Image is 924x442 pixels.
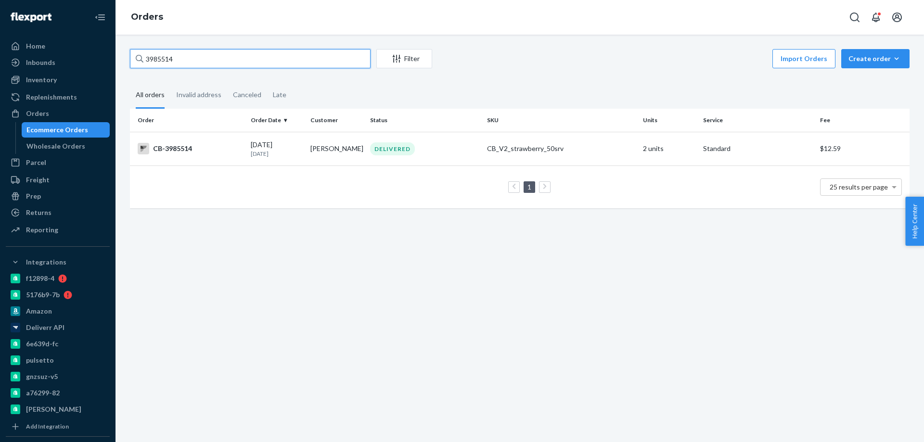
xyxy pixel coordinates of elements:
[639,109,699,132] th: Units
[703,144,812,153] p: Standard
[6,385,110,401] a: a76299-82
[6,303,110,319] a: Amazon
[136,82,165,109] div: All orders
[26,125,88,135] div: Ecommerce Orders
[866,8,885,27] button: Open notifications
[370,142,415,155] div: DELIVERED
[639,132,699,165] td: 2 units
[377,54,432,63] div: Filter
[6,172,110,188] a: Freight
[26,175,50,185] div: Freight
[26,109,49,118] div: Orders
[830,183,888,191] span: 25 results per page
[772,49,835,68] button: Import Orders
[6,55,110,70] a: Inbounds
[26,75,57,85] div: Inventory
[26,225,58,235] div: Reporting
[123,3,171,31] ol: breadcrumbs
[22,122,110,138] a: Ecommerce Orders
[273,82,286,107] div: Late
[26,141,85,151] div: Wholesale Orders
[251,150,303,158] p: [DATE]
[6,189,110,204] a: Prep
[887,8,907,27] button: Open account menu
[90,8,110,27] button: Close Navigation
[526,183,533,191] a: Page 1 is your current page
[26,339,58,349] div: 6e639d-fc
[130,109,247,132] th: Order
[6,369,110,384] a: gnzsuz-v5
[483,109,639,132] th: SKU
[247,109,307,132] th: Order Date
[138,143,243,154] div: CB-3985514
[176,82,221,107] div: Invalid address
[376,49,432,68] button: Filter
[26,404,81,414] div: [PERSON_NAME]
[841,49,910,68] button: Create order
[6,402,110,417] a: [PERSON_NAME]
[26,208,51,217] div: Returns
[6,38,110,54] a: Home
[6,287,110,303] a: 5176b9-7b
[6,155,110,170] a: Parcel
[487,144,635,153] div: CB_V2_strawberry_50srv
[26,372,58,381] div: gnzsuz-v5
[131,12,163,22] a: Orders
[26,58,55,67] div: Inbounds
[816,109,910,132] th: Fee
[6,271,110,286] a: f12898-4
[845,8,864,27] button: Open Search Box
[26,355,54,365] div: pulsetto
[26,92,77,102] div: Replenishments
[22,139,110,154] a: Wholesale Orders
[130,49,371,68] input: Search orders
[6,254,110,270] button: Integrations
[251,140,303,158] div: [DATE]
[6,89,110,105] a: Replenishments
[26,388,60,398] div: a76299-82
[6,336,110,352] a: 6e639d-fc
[233,82,261,107] div: Canceled
[816,132,910,165] td: $12.59
[366,109,483,132] th: Status
[6,106,110,121] a: Orders
[26,41,45,51] div: Home
[26,158,46,167] div: Parcel
[26,422,69,430] div: Add Integration
[26,274,54,283] div: f12898-4
[699,109,816,132] th: Service
[11,13,51,22] img: Flexport logo
[6,421,110,432] a: Add Integration
[6,205,110,220] a: Returns
[26,191,41,201] div: Prep
[6,320,110,335] a: Deliverr API
[26,257,66,267] div: Integrations
[307,132,366,165] td: [PERSON_NAME]
[6,72,110,88] a: Inventory
[848,54,902,63] div: Create order
[26,323,64,332] div: Deliverr API
[6,222,110,238] a: Reporting
[26,290,60,300] div: 5176b9-7b
[310,116,362,124] div: Customer
[26,306,52,316] div: Amazon
[6,353,110,368] a: pulsetto
[905,197,924,246] button: Help Center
